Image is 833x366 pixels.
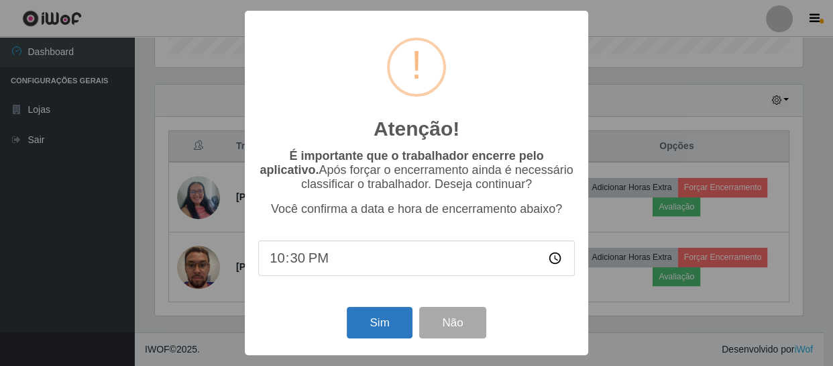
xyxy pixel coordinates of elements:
[258,149,575,191] p: Após forçar o encerramento ainda é necessário classificar o trabalhador. Deseja continuar?
[347,307,412,338] button: Sim
[374,117,459,141] h2: Atenção!
[419,307,486,338] button: Não
[260,149,543,177] b: É importante que o trabalhador encerre pelo aplicativo.
[258,202,575,216] p: Você confirma a data e hora de encerramento abaixo?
